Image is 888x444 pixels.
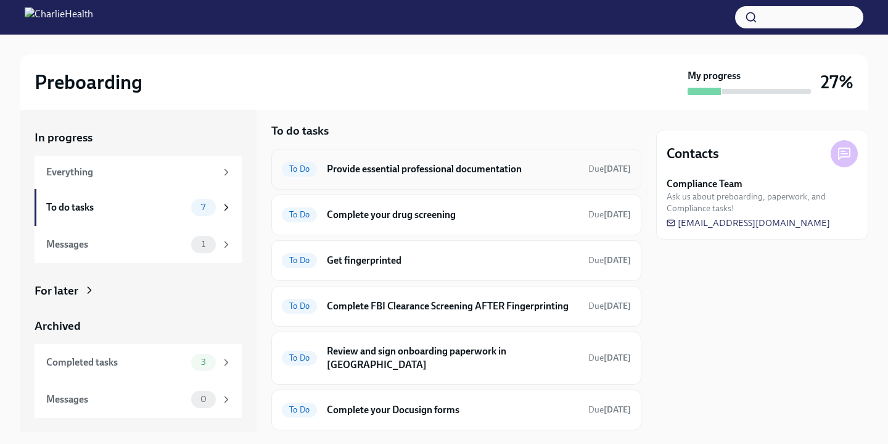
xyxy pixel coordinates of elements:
[282,210,317,219] span: To Do
[327,403,578,417] h6: Complete your Docusign forms
[604,164,631,174] strong: [DATE]
[271,123,329,139] h5: To do tasks
[46,201,186,214] div: To do tasks
[282,353,317,362] span: To Do
[35,226,242,263] a: Messages1
[25,7,93,27] img: CharlieHealth
[588,404,631,416] span: October 6th, 2025 09:00
[588,254,631,266] span: October 6th, 2025 09:00
[327,254,578,267] h6: Get fingerprinted
[46,165,216,179] div: Everything
[35,381,242,418] a: Messages0
[604,209,631,220] strong: [DATE]
[667,145,719,163] h4: Contacts
[282,342,631,374] a: To DoReview and sign onboarding paperwork in [GEOGRAPHIC_DATA]Due[DATE]
[588,404,631,415] span: Due
[35,130,242,146] a: In progress
[327,299,578,313] h6: Complete FBI Clearance Screening AFTER Fingerprinting
[688,69,741,83] strong: My progress
[588,209,631,220] span: October 6th, 2025 09:00
[327,208,578,222] h6: Complete your drug screening
[35,189,242,226] a: To do tasks7
[588,300,631,312] span: October 9th, 2025 09:00
[667,177,742,191] strong: Compliance Team
[35,70,142,94] h2: Preboarding
[35,344,242,381] a: Completed tasks3
[588,164,631,174] span: Due
[35,156,242,189] a: Everything
[46,393,186,406] div: Messages
[282,251,631,270] a: To DoGet fingerprintedDue[DATE]
[327,162,578,176] h6: Provide essential professional documentation
[282,205,631,225] a: To DoComplete your drug screeningDue[DATE]
[282,400,631,420] a: To DoComplete your Docusign formsDue[DATE]
[588,255,631,266] span: Due
[588,353,631,363] span: Due
[194,203,213,212] span: 7
[588,352,631,364] span: October 10th, 2025 09:00
[604,255,631,266] strong: [DATE]
[604,353,631,363] strong: [DATE]
[282,301,317,311] span: To Do
[194,240,213,249] span: 1
[35,318,242,334] a: Archived
[604,301,631,311] strong: [DATE]
[604,404,631,415] strong: [DATE]
[194,358,213,367] span: 3
[667,217,830,229] a: [EMAIL_ADDRESS][DOMAIN_NAME]
[282,256,317,265] span: To Do
[282,296,631,316] a: To DoComplete FBI Clearance Screening AFTER FingerprintingDue[DATE]
[282,164,317,174] span: To Do
[282,159,631,179] a: To DoProvide essential professional documentationDue[DATE]
[588,209,631,220] span: Due
[46,238,186,251] div: Messages
[821,71,853,93] h3: 27%
[588,163,631,175] span: October 6th, 2025 09:00
[588,301,631,311] span: Due
[46,356,186,369] div: Completed tasks
[35,283,78,299] div: For later
[193,395,214,404] span: 0
[282,405,317,414] span: To Do
[327,345,578,372] h6: Review and sign onboarding paperwork in [GEOGRAPHIC_DATA]
[667,191,858,214] span: Ask us about preboarding, paperwork, and Compliance tasks!
[35,283,242,299] a: For later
